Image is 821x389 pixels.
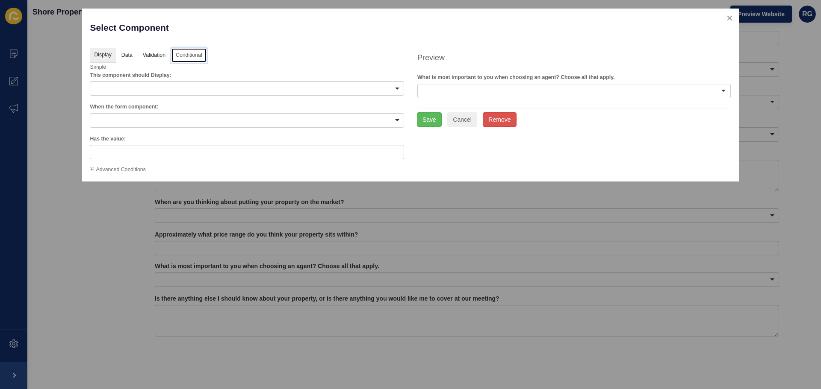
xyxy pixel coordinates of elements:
[90,103,158,111] label: When the form component:
[90,16,404,39] p: Select Component
[90,135,125,143] label: Has the value:
[417,112,442,127] button: Save
[171,48,207,63] a: Conditional
[483,112,516,127] button: Remove
[117,48,137,63] a: Data
[417,73,615,81] label: What is most important to you when choosing an agent? Choose all that apply.
[90,167,145,173] span: Advanced Conditions
[447,112,477,127] button: Cancel
[90,64,106,70] span: Simple
[90,48,115,64] a: Display
[721,9,738,27] button: close
[90,71,171,79] label: This component should Display:
[138,48,170,63] a: Validation
[417,53,731,63] h4: Preview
